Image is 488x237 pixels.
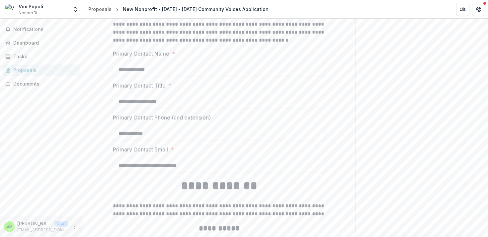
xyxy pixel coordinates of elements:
[19,10,37,16] span: Nonprofit
[71,3,80,16] button: Open entity switcher
[3,78,80,89] a: Documents
[472,3,485,16] button: Get Help
[86,4,114,14] a: Proposals
[19,3,43,10] div: Vox Populi
[5,4,16,15] img: Vox Populi
[113,82,166,90] p: Primary Contact Title
[113,145,168,153] p: Primary Contact Email
[13,80,75,87] div: Documents
[3,65,80,76] a: Proposals
[71,223,79,231] button: More
[17,220,52,227] p: [PERSON_NAME]
[113,114,211,121] p: Primary Contact Phone (and extension)
[13,27,77,32] span: Notifications
[13,39,75,46] div: Dashboard
[3,24,80,35] button: Notifications
[3,37,80,48] a: Dashboard
[88,6,112,13] div: Proposals
[54,221,68,227] p: User
[123,6,269,13] div: New Nonprofit - [DATE] - [DATE] Community Voices Application
[13,67,75,74] div: Proposals
[17,227,68,233] p: [EMAIL_ADDRESS][DOMAIN_NAME]
[3,51,80,62] a: Tasks
[456,3,469,16] button: Partners
[7,224,12,229] div: Blanche Brown
[113,50,169,58] p: Primary Contact Name
[86,4,271,14] nav: breadcrumb
[13,53,75,60] div: Tasks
